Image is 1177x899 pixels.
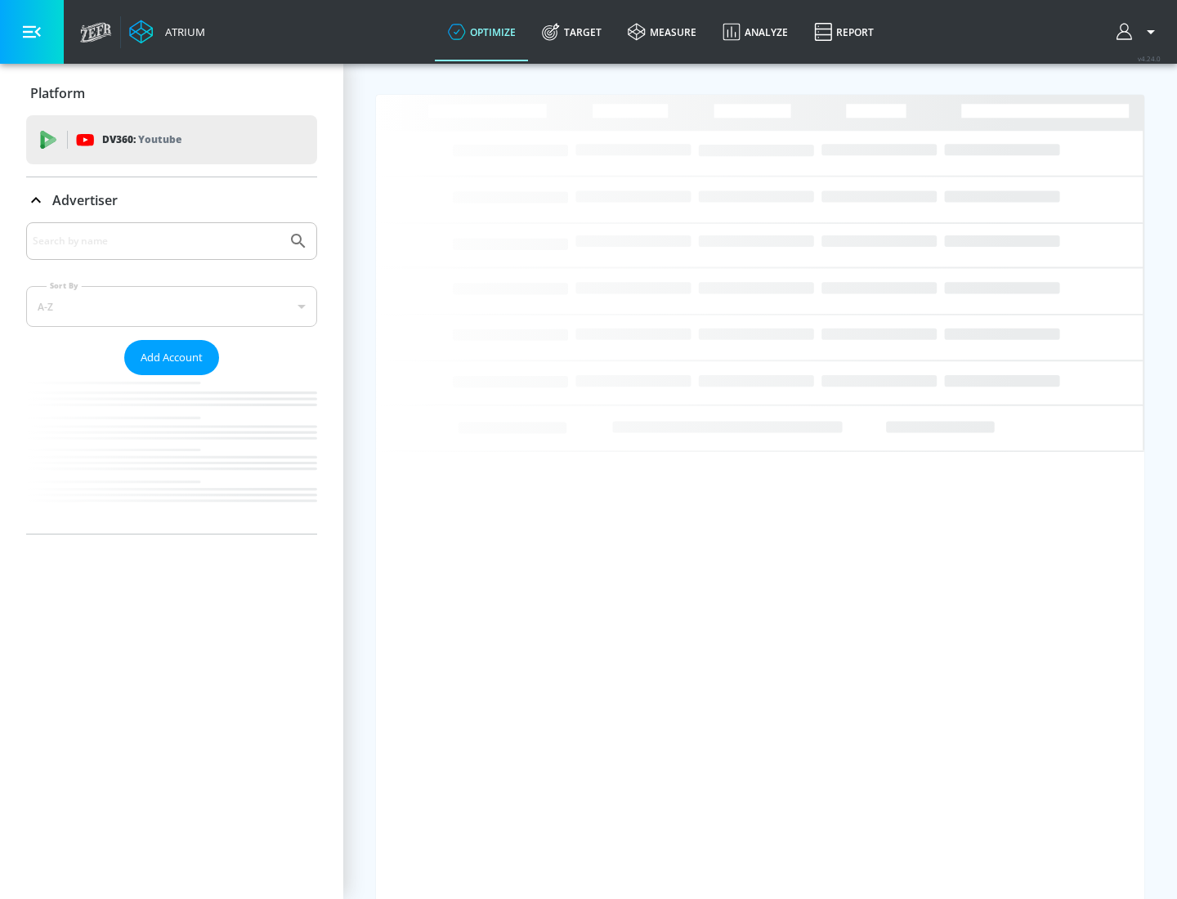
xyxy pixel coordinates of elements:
div: Advertiser [26,177,317,223]
span: Add Account [141,348,203,367]
a: Atrium [129,20,205,44]
a: Analyze [709,2,801,61]
p: DV360: [102,131,181,149]
div: DV360: Youtube [26,115,317,164]
div: Atrium [159,25,205,39]
a: measure [615,2,709,61]
nav: list of Advertiser [26,375,317,534]
div: Platform [26,70,317,116]
p: Youtube [138,131,181,148]
a: Target [529,2,615,61]
div: A-Z [26,286,317,327]
p: Advertiser [52,191,118,209]
button: Add Account [124,340,219,375]
a: Report [801,2,887,61]
div: Advertiser [26,222,317,534]
p: Platform [30,84,85,102]
span: v 4.24.0 [1138,54,1161,63]
input: Search by name [33,230,280,252]
a: optimize [435,2,529,61]
label: Sort By [47,280,82,291]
